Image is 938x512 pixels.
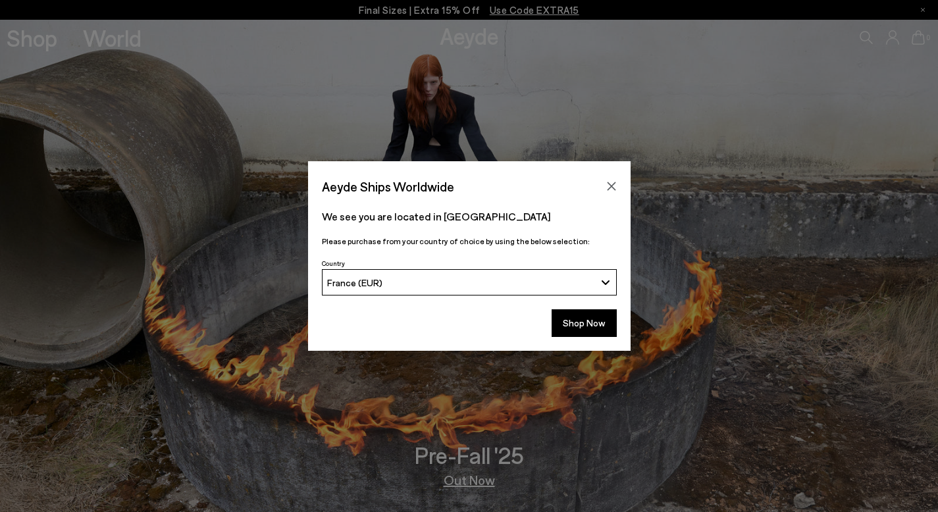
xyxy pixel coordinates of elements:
[552,309,617,337] button: Shop Now
[322,235,617,247] p: Please purchase from your country of choice by using the below selection:
[602,176,621,196] button: Close
[322,259,345,267] span: Country
[327,277,382,288] span: France (EUR)
[322,175,454,198] span: Aeyde Ships Worldwide
[322,209,617,224] p: We see you are located in [GEOGRAPHIC_DATA]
